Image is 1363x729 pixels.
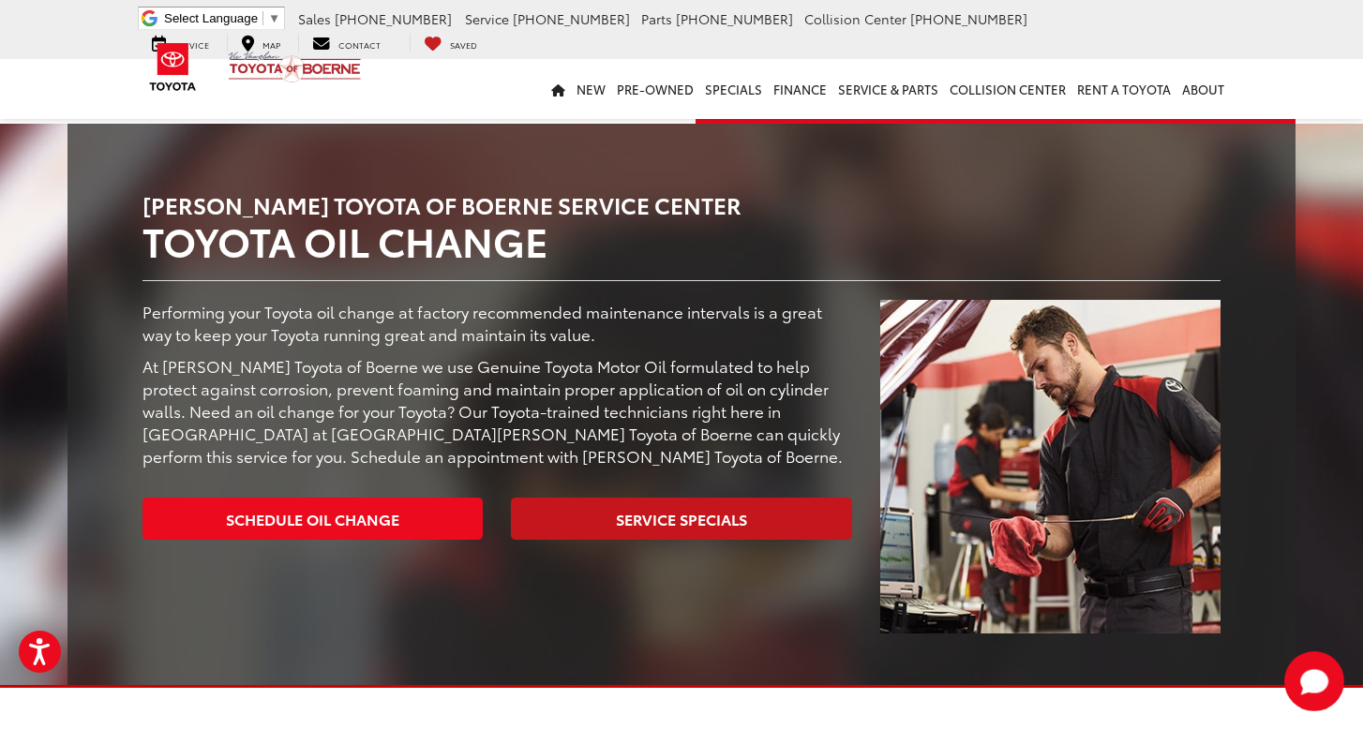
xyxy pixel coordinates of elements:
[465,9,509,28] span: Service
[641,9,672,28] span: Parts
[699,59,768,119] a: Specials
[832,59,944,119] a: Service & Parts: Opens in a new tab
[676,9,793,28] span: [PHONE_NUMBER]
[298,9,331,28] span: Sales
[546,59,571,119] a: Home
[571,59,611,119] a: New
[910,9,1027,28] span: [PHONE_NUMBER]
[268,11,280,25] span: ▼
[944,59,1071,119] a: Collision Center
[142,300,852,345] p: Performing your Toyota oil change at factory recommended maintenance intervals is a great way to ...
[142,175,1221,261] h2: Toyota Oil Change
[227,34,294,52] a: Map
[513,9,630,28] span: [PHONE_NUMBER]
[768,59,832,119] a: Finance
[335,9,452,28] span: [PHONE_NUMBER]
[142,498,483,540] a: Schedule Oil Change
[228,51,362,83] img: Vic Vaughan Toyota of Boerne
[164,11,280,25] a: Select Language​
[880,300,1221,633] img: Service Center | Vic Vaughan Toyota of Boerne in Boerne TX
[142,188,741,220] span: [PERSON_NAME] Toyota of Boerne Service Center
[298,34,395,52] a: Contact
[1071,59,1176,119] a: Rent a Toyota
[164,11,258,25] span: Select Language
[450,38,477,51] span: Saved
[1284,651,1344,711] svg: Start Chat
[138,34,223,52] a: Service
[138,37,208,97] img: Toyota
[1176,59,1230,119] a: About
[410,34,491,52] a: My Saved Vehicles
[142,354,852,467] p: At [PERSON_NAME] Toyota of Boerne we use Genuine Toyota Motor Oil formulated to help protect agai...
[511,498,851,540] a: Service Specials
[611,59,699,119] a: Pre-Owned
[1284,651,1344,711] button: Toggle Chat Window
[804,9,906,28] span: Collision Center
